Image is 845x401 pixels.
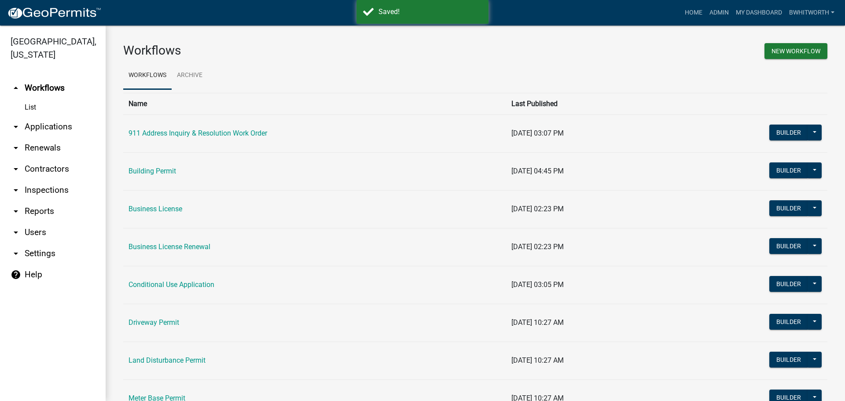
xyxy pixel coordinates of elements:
[511,205,564,213] span: [DATE] 02:23 PM
[511,243,564,251] span: [DATE] 02:23 PM
[129,356,206,364] a: Land Disturbance Permit
[129,243,210,251] a: Business License Renewal
[378,7,482,17] div: Saved!
[11,143,21,153] i: arrow_drop_down
[129,205,182,213] a: Business License
[11,269,21,280] i: help
[706,4,732,21] a: Admin
[123,62,172,90] a: Workflows
[129,167,176,175] a: Building Permit
[769,314,808,330] button: Builder
[511,167,564,175] span: [DATE] 04:45 PM
[786,4,838,21] a: BWhitworth
[769,162,808,178] button: Builder
[769,200,808,216] button: Builder
[129,318,179,327] a: Driveway Permit
[11,164,21,174] i: arrow_drop_down
[123,43,469,58] h3: Workflows
[769,352,808,368] button: Builder
[769,276,808,292] button: Builder
[11,206,21,217] i: arrow_drop_down
[11,121,21,132] i: arrow_drop_down
[769,125,808,140] button: Builder
[732,4,786,21] a: My Dashboard
[769,238,808,254] button: Builder
[129,129,267,137] a: 911 Address Inquiry & Resolution Work Order
[511,356,564,364] span: [DATE] 10:27 AM
[511,318,564,327] span: [DATE] 10:27 AM
[11,248,21,259] i: arrow_drop_down
[11,185,21,195] i: arrow_drop_down
[511,129,564,137] span: [DATE] 03:07 PM
[681,4,706,21] a: Home
[506,93,666,114] th: Last Published
[172,62,208,90] a: Archive
[764,43,827,59] button: New Workflow
[511,280,564,289] span: [DATE] 03:05 PM
[129,280,214,289] a: Conditional Use Application
[11,227,21,238] i: arrow_drop_down
[123,93,506,114] th: Name
[11,83,21,93] i: arrow_drop_up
